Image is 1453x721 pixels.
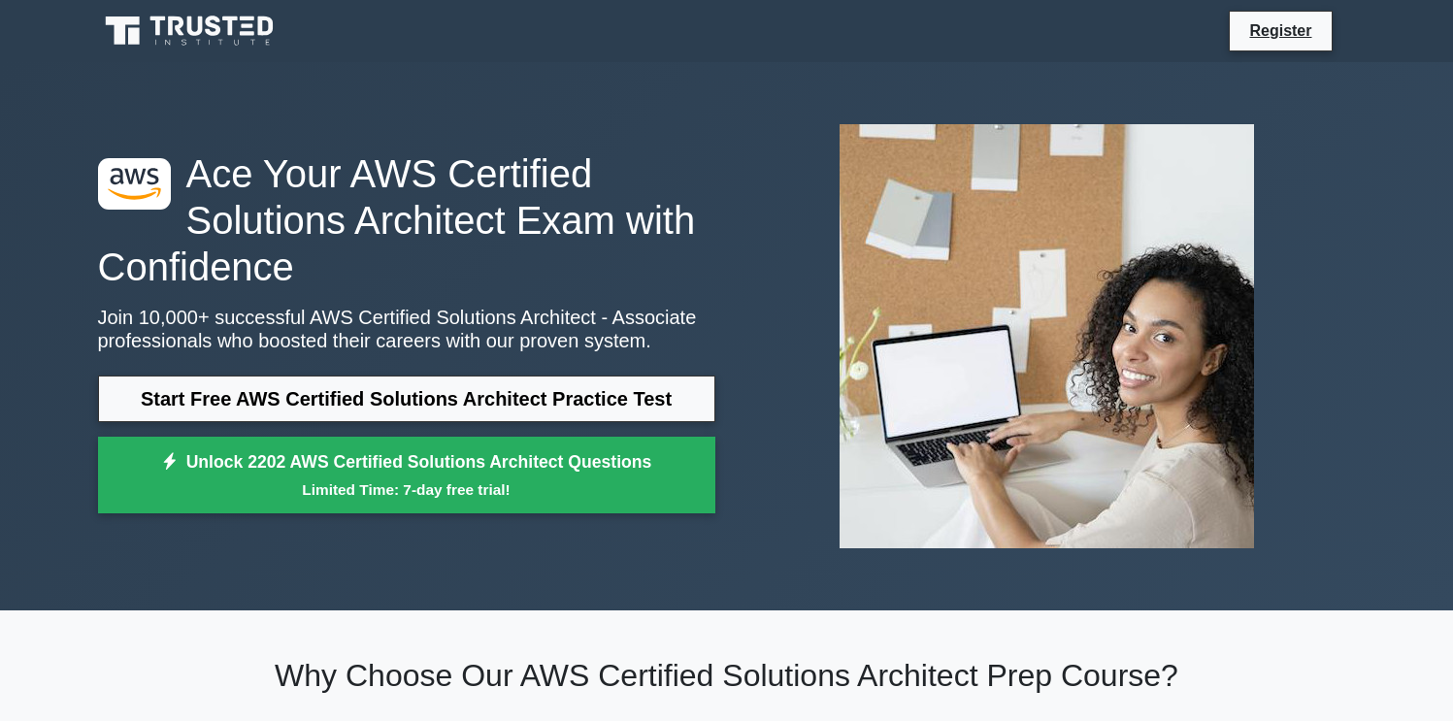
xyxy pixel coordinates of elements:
p: Join 10,000+ successful AWS Certified Solutions Architect - Associate professionals who boosted t... [98,306,715,352]
h2: Why Choose Our AWS Certified Solutions Architect Prep Course? [98,657,1356,694]
h1: Ace Your AWS Certified Solutions Architect Exam with Confidence [98,150,715,290]
a: Unlock 2202 AWS Certified Solutions Architect QuestionsLimited Time: 7-day free trial! [98,437,715,514]
a: Register [1238,18,1323,43]
a: Start Free AWS Certified Solutions Architect Practice Test [98,376,715,422]
small: Limited Time: 7-day free trial! [122,478,691,501]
